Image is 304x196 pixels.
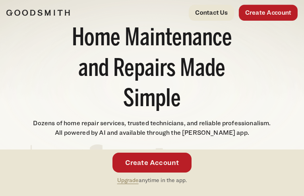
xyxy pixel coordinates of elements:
[117,177,139,183] a: Upgrade
[55,24,249,115] h1: Home Maintenance and Repairs Made Simple
[6,10,70,16] img: Goodsmith
[33,119,271,136] span: Dozens of home repair services, trusted technicians, and reliable professionalism. All powered by...
[117,176,187,185] p: anytime in the app.
[239,5,298,21] a: Create Account
[189,5,234,21] a: Contact Us
[112,153,192,173] a: Create Account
